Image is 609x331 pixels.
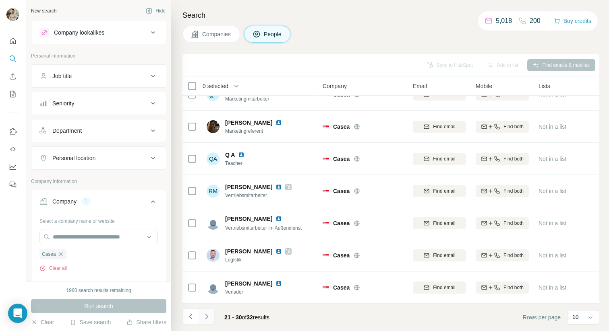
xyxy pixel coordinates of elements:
div: Seniority [52,99,74,107]
span: Not in a list [539,91,566,98]
button: Clear all [39,265,67,272]
span: Not in a list [539,188,566,194]
button: Enrich CSV [6,69,19,84]
span: Email [413,82,427,90]
span: Find both [503,252,524,259]
span: Find both [503,220,524,227]
span: results [224,314,269,321]
button: Navigate to next page [199,308,215,325]
div: Personal location [52,154,95,162]
span: Casea [333,187,350,195]
span: Not in a list [539,252,566,259]
button: Share filters [126,318,166,326]
span: Rows per page [523,313,561,321]
button: Find both [476,282,529,294]
button: Department [31,121,166,140]
div: Company lookalikes [54,29,104,37]
img: Logo of Casea [323,188,329,194]
button: Use Surfe API [6,142,19,156]
button: Find both [476,249,529,261]
span: Company [323,82,347,90]
span: Marketingmitarbeiter [225,95,292,103]
button: Find both [476,185,529,197]
span: Q A [225,151,235,159]
p: Personal information [31,52,166,60]
button: Find email [413,249,466,261]
button: Search [6,51,19,66]
img: LinkedIn logo [275,216,282,222]
span: Not in a list [539,156,566,162]
p: Company information [31,178,166,185]
span: Vertriebsmitarbeiter im Außendienst [225,225,302,231]
button: Find both [476,121,529,133]
span: Teacher [225,160,254,167]
span: Find both [503,187,524,195]
span: [PERSON_NAME] [225,119,272,127]
span: Find both [503,155,524,162]
button: Company lookalikes [31,23,166,42]
span: People [264,30,282,38]
div: Open Intercom Messenger [8,304,27,323]
div: 1960 search results remaining [66,287,131,294]
div: Select a company name or website [39,214,158,225]
span: Mobile [476,82,492,90]
span: Casea [333,284,350,292]
span: 21 - 30 [224,314,242,321]
button: Find email [413,121,466,133]
span: Casea [333,219,350,227]
img: Avatar [207,281,220,294]
span: Casea [333,251,350,259]
p: 5,018 [496,16,512,26]
span: [PERSON_NAME] [225,215,272,223]
span: Companies [202,30,232,38]
span: Verlader [225,288,292,296]
span: Find email [433,284,455,291]
span: Find both [503,284,524,291]
img: LinkedIn logo [275,280,282,287]
div: New search [31,7,56,14]
img: Avatar [207,249,220,262]
p: 200 [530,16,541,26]
span: Find email [433,252,455,259]
button: Job title [31,66,166,86]
img: LinkedIn logo [275,184,282,190]
button: Use Surfe on LinkedIn [6,124,19,139]
span: 32 [246,314,253,321]
button: Save search [70,318,111,326]
button: Seniority [31,94,166,113]
button: Find both [476,153,529,165]
span: Not in a list [539,123,566,130]
span: Find both [503,123,524,130]
span: Casea [333,123,350,131]
span: [PERSON_NAME] [225,183,272,191]
div: QA [207,152,220,165]
button: Personal location [31,148,166,168]
span: [PERSON_NAME] [225,247,272,255]
img: Logo of Casea [323,220,329,226]
button: Hide [140,5,171,17]
div: RM [207,185,220,197]
span: 0 selected [203,82,228,90]
button: Find email [413,282,466,294]
button: Find email [413,153,466,165]
span: Find email [433,220,455,227]
img: Avatar [6,8,19,21]
img: Logo of Casea [323,252,329,259]
img: Avatar [207,120,220,133]
p: 10 [572,313,579,321]
div: Company [52,197,77,206]
span: Find email [433,123,455,130]
span: Vertriebsmitarbeiter [225,192,292,199]
div: Department [52,127,82,135]
img: LinkedIn logo [275,248,282,255]
button: Clear [31,318,54,326]
span: Casea [333,155,350,163]
button: Feedback [6,177,19,192]
img: Logo of Casea [323,156,329,162]
span: Lists [539,82,550,90]
span: Find email [433,187,455,195]
button: Dashboard [6,160,19,174]
span: Not in a list [539,220,566,226]
button: Find email [413,217,466,229]
span: Not in a list [539,284,566,291]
